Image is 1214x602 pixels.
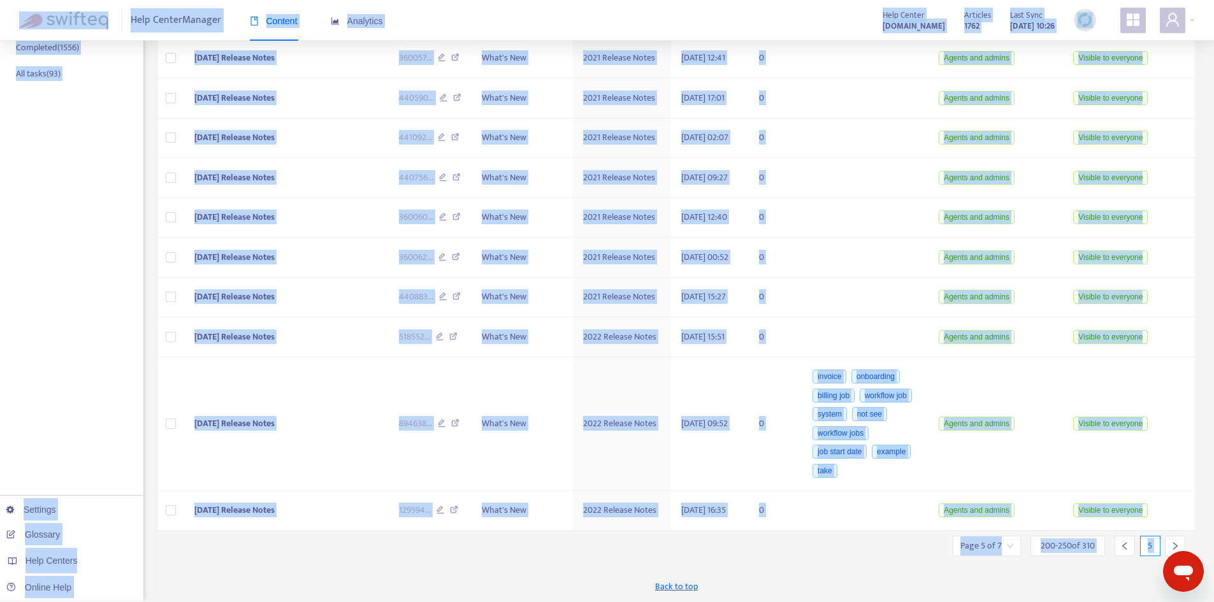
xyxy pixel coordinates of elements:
[813,369,846,383] span: invoice
[399,417,432,431] span: 894638 ...
[573,158,671,198] td: 2021 Release Notes
[1120,541,1129,550] span: left
[749,39,800,79] td: 0
[1073,503,1148,517] span: Visible to everyone
[1077,12,1093,28] img: sync.dc5367851b00ba804db3.png
[1073,417,1148,431] span: Visible to everyone
[194,210,275,224] span: [DATE] Release Notes
[939,503,1015,517] span: Agents and admins
[939,91,1015,105] span: Agents and admins
[194,416,275,431] span: [DATE] Release Notes
[250,17,259,25] span: book
[399,330,430,344] span: 518552 ...
[964,8,991,22] span: Articles
[472,118,572,159] td: What's New
[749,198,800,238] td: 0
[749,317,800,357] td: 0
[681,130,728,145] span: [DATE] 02:07
[681,289,726,304] span: [DATE] 15:27
[399,131,432,145] span: 441092 ...
[964,19,979,33] strong: 1762
[749,357,800,491] td: 0
[939,131,1015,145] span: Agents and admins
[472,238,572,278] td: What's New
[573,78,671,118] td: 2021 Release Notes
[860,389,912,403] span: workflow job
[16,67,61,80] p: All tasks ( 93 )
[331,17,340,25] span: area-chart
[194,90,275,105] span: [DATE] Release Notes
[1041,539,1095,552] span: 200 - 250 of 310
[194,503,275,517] span: [DATE] Release Notes
[472,158,572,198] td: What's New
[813,445,867,459] span: job start date
[399,51,432,65] span: 360057 ...
[1073,91,1148,105] span: Visible to everyone
[681,170,728,185] span: [DATE] 09:27
[681,250,728,264] span: [DATE] 00:52
[852,407,887,421] span: not see
[472,198,572,238] td: What's New
[749,491,800,531] td: 0
[6,529,60,540] a: Glossary
[399,503,431,517] span: 129594 ...
[1073,131,1148,145] span: Visible to everyone
[1073,171,1148,185] span: Visible to everyone
[939,330,1015,344] span: Agents and admins
[655,580,698,593] span: Back to top
[472,317,572,357] td: What's New
[813,464,837,478] span: take
[1140,536,1160,556] div: 5
[939,250,1015,264] span: Agents and admins
[681,416,728,431] span: [DATE] 09:52
[472,278,572,318] td: What's New
[331,16,383,26] span: Analytics
[1073,51,1148,65] span: Visible to everyone
[1163,551,1204,592] iframe: Button to launch messaging window
[573,491,671,531] td: 2022 Release Notes
[399,250,433,264] span: 360062 ...
[883,18,945,33] a: [DOMAIN_NAME]
[194,250,275,264] span: [DATE] Release Notes
[6,582,71,592] a: Online Help
[1073,290,1148,304] span: Visible to everyone
[573,198,671,238] td: 2021 Release Notes
[573,317,671,357] td: 2022 Release Notes
[399,210,433,224] span: 360060 ...
[194,329,275,344] span: [DATE] Release Notes
[749,158,800,198] td: 0
[399,290,433,304] span: 440883 ...
[573,39,671,79] td: 2021 Release Notes
[573,357,671,491] td: 2022 Release Notes
[681,210,727,224] span: [DATE] 12:40
[883,8,925,22] span: Help Center
[749,118,800,159] td: 0
[194,130,275,145] span: [DATE] Release Notes
[6,505,56,515] a: Settings
[194,170,275,185] span: [DATE] Release Notes
[939,51,1015,65] span: Agents and admins
[851,369,900,383] span: onboarding
[573,118,671,159] td: 2021 Release Notes
[1010,8,1043,22] span: Last Sync
[1010,19,1055,33] strong: [DATE] 10:26
[749,78,800,118] td: 0
[573,238,671,278] td: 2021 Release Notes
[681,50,725,65] span: [DATE] 12:41
[472,39,572,79] td: What's New
[1125,12,1141,27] span: appstore
[939,417,1015,431] span: Agents and admins
[25,555,78,566] span: Help Centers
[131,8,221,32] span: Help Center Manager
[194,50,275,65] span: [DATE] Release Notes
[399,91,434,105] span: 440590 ...
[681,329,725,344] span: [DATE] 15:51
[250,16,298,26] span: Content
[1171,541,1180,550] span: right
[872,445,911,459] span: example
[573,278,671,318] td: 2021 Release Notes
[749,278,800,318] td: 0
[472,78,572,118] td: What's New
[1073,210,1148,224] span: Visible to everyone
[1165,12,1180,27] span: user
